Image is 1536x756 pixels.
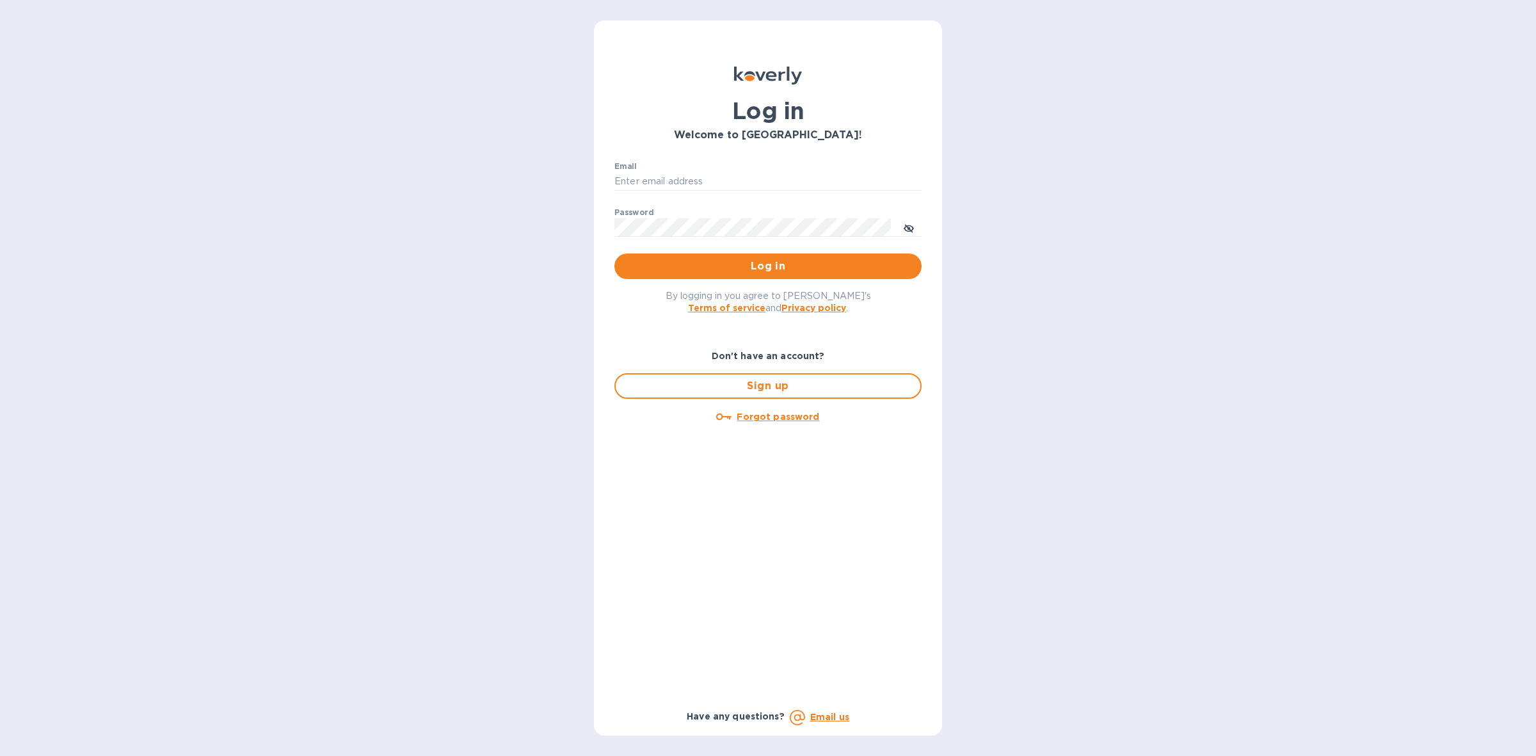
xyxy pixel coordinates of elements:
[688,303,765,313] a: Terms of service
[614,163,637,170] label: Email
[734,67,802,84] img: Koverly
[781,303,846,313] a: Privacy policy
[614,373,922,399] button: Sign up
[737,412,819,422] u: Forgot password
[896,214,922,240] button: toggle password visibility
[625,259,911,274] span: Log in
[614,253,922,279] button: Log in
[614,209,653,216] label: Password
[614,172,922,191] input: Enter email address
[712,351,825,361] b: Don't have an account?
[626,378,910,394] span: Sign up
[687,711,785,721] b: Have any questions?
[810,712,849,722] a: Email us
[614,129,922,141] h3: Welcome to [GEOGRAPHIC_DATA]!
[614,97,922,124] h1: Log in
[666,291,871,313] span: By logging in you agree to [PERSON_NAME]'s and .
